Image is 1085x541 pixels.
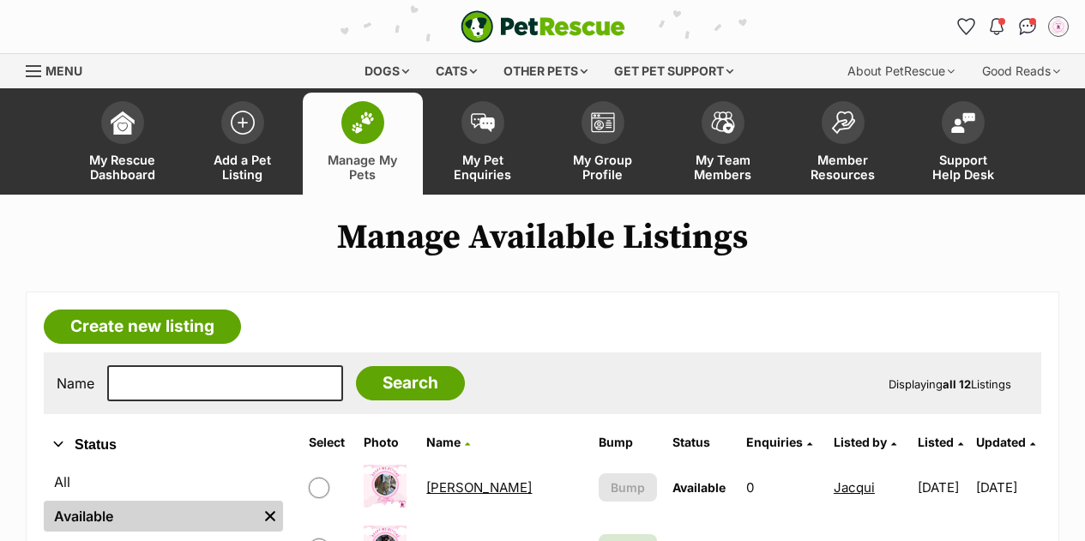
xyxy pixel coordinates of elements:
[834,479,875,496] a: Jacqui
[204,153,281,182] span: Add a Pet Listing
[684,153,762,182] span: My Team Members
[1050,18,1067,35] img: Diane profile pic
[739,458,825,517] td: 0
[834,435,896,449] a: Listed by
[903,93,1023,195] a: Support Help Desk
[424,54,489,88] div: Cats
[44,466,283,497] a: All
[951,112,975,133] img: help-desk-icon-fdf02630f3aa405de69fd3d07c3f3aa587a6932b1a1747fa1d2bba05be0121f9.svg
[835,54,967,88] div: About PetRescue
[746,435,803,449] span: translation missing: en.admin.listings.index.attributes.enquiries
[611,478,645,496] span: Bump
[1014,13,1041,40] a: Conversations
[976,458,1040,517] td: [DATE]
[943,377,971,391] strong: all 12
[423,93,543,195] a: My Pet Enquiries
[444,153,521,182] span: My Pet Enquiries
[599,473,657,502] button: Bump
[976,435,1035,449] a: Updated
[257,501,283,532] a: Remove filter
[426,435,470,449] a: Name
[426,435,461,449] span: Name
[111,111,135,135] img: dashboard-icon-eb2f2d2d3e046f16d808141f083e7271f6b2e854fb5c12c21221c1fb7104beca.svg
[491,54,600,88] div: Other pets
[26,54,94,85] a: Menu
[976,435,1026,449] span: Updated
[357,429,418,456] th: Photo
[84,153,161,182] span: My Rescue Dashboard
[602,54,745,88] div: Get pet support
[711,111,735,134] img: team-members-icon-5396bd8760b3fe7c0b43da4ab00e1e3bb1a5d9ba89233759b79545d2d3fc5d0d.svg
[746,435,812,449] a: Enquiries
[831,111,855,134] img: member-resources-icon-8e73f808a243e03378d46382f2149f9095a855e16c252ad45f914b54edf8863c.svg
[63,93,183,195] a: My Rescue Dashboard
[918,435,954,449] span: Listed
[1019,18,1037,35] img: chat-41dd97257d64d25036548639549fe6c8038ab92f7586957e7f3b1b290dea8141.svg
[303,93,423,195] a: Manage My Pets
[44,434,283,456] button: Status
[57,376,94,391] label: Name
[351,111,375,134] img: manage-my-pets-icon-02211641906a0b7f246fdf0571729dbe1e7629f14944591b6c1af311fb30b64b.svg
[666,429,738,456] th: Status
[356,366,465,400] input: Search
[970,54,1072,88] div: Good Reads
[231,111,255,135] img: add-pet-listing-icon-0afa8454b4691262ce3f59096e99ab1cd57d4a30225e0717b998d2c9b9846f56.svg
[663,93,783,195] a: My Team Members
[952,13,980,40] a: Favourites
[353,54,421,88] div: Dogs
[44,310,241,344] a: Create new listing
[461,10,625,43] a: PetRescue
[591,112,615,133] img: group-profile-icon-3fa3cf56718a62981997c0bc7e787c4b2cf8bcc04b72c1350f741eb67cf2f40e.svg
[426,479,532,496] a: [PERSON_NAME]
[925,153,1002,182] span: Support Help Desk
[324,153,401,182] span: Manage My Pets
[952,13,1072,40] ul: Account quick links
[183,93,303,195] a: Add a Pet Listing
[44,501,257,532] a: Available
[461,10,625,43] img: logo-e224e6f780fb5917bec1dbf3a21bbac754714ae5b6737aabdf751b685950b380.svg
[918,435,963,449] a: Listed
[983,13,1010,40] button: Notifications
[672,480,726,495] span: Available
[302,429,355,456] th: Select
[889,377,1011,391] span: Displaying Listings
[1045,13,1072,40] button: My account
[990,18,1004,35] img: notifications-46538b983faf8c2785f20acdc204bb7945ddae34d4c08c2a6579f10ce5e182be.svg
[45,63,82,78] span: Menu
[783,93,903,195] a: Member Resources
[911,458,974,517] td: [DATE]
[592,429,664,456] th: Bump
[834,435,887,449] span: Listed by
[805,153,882,182] span: Member Resources
[471,113,495,132] img: pet-enquiries-icon-7e3ad2cf08bfb03b45e93fb7055b45f3efa6380592205ae92323e6603595dc1f.svg
[564,153,642,182] span: My Group Profile
[543,93,663,195] a: My Group Profile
